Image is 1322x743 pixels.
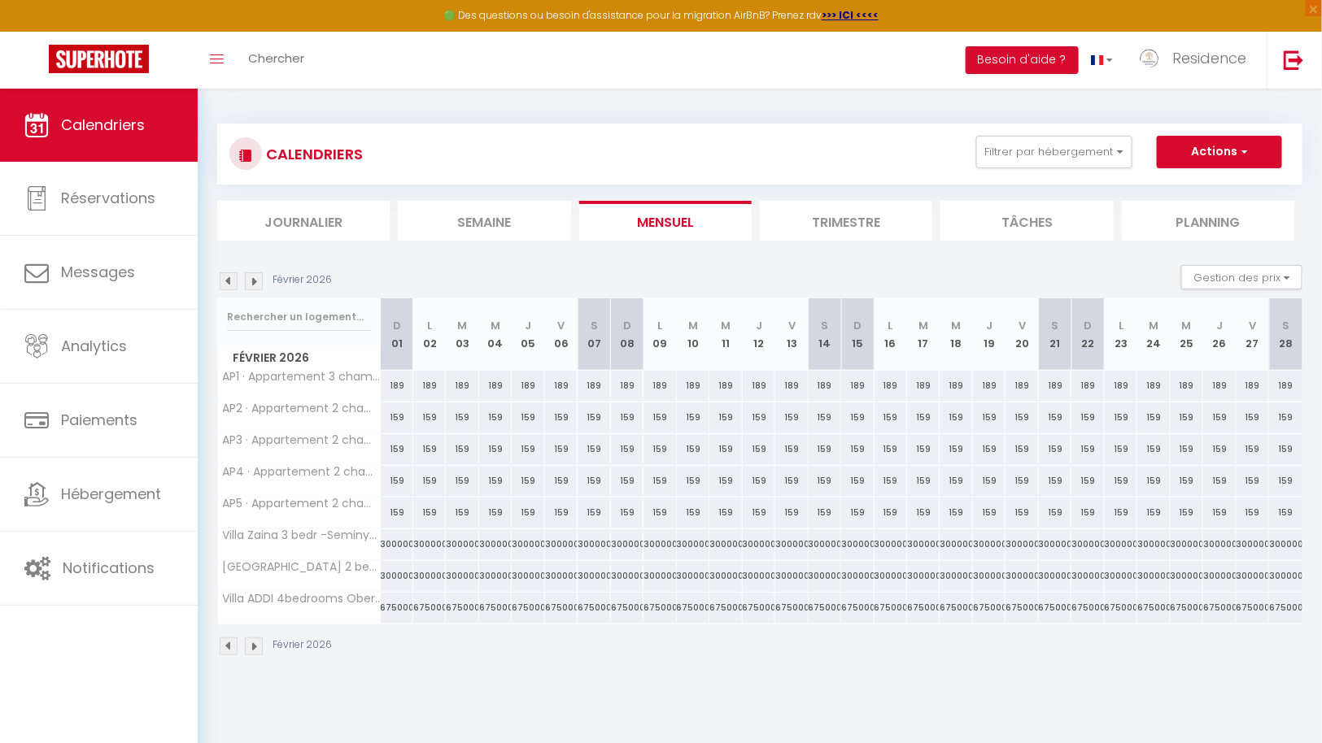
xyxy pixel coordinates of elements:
[1006,466,1038,496] div: 159
[61,484,161,504] span: Hébergement
[775,434,808,464] div: 159
[217,201,390,241] li: Journalier
[512,498,544,528] div: 159
[1071,561,1104,591] div: 3000000
[875,402,907,432] div: 159
[940,298,972,371] th: 18
[1137,298,1170,371] th: 24
[393,318,401,333] abbr: D
[413,402,446,432] div: 159
[1119,318,1123,333] abbr: L
[512,434,544,464] div: 159
[973,466,1006,496] div: 159
[220,466,383,478] span: AP4 · Appartement 2 chambres
[220,529,383,541] span: Villa Zaina 3 bedr -Seminyak-[GEOGRAPHIC_DATA]
[1122,201,1294,241] li: Planning
[545,529,578,559] div: 3000000
[775,298,808,371] th: 13
[446,466,478,496] div: 159
[512,298,544,371] th: 05
[1071,402,1104,432] div: 159
[1237,529,1269,559] div: 3000000
[381,466,413,496] div: 159
[578,593,610,623] div: 6750000
[677,402,709,432] div: 159
[611,466,644,496] div: 159
[940,498,972,528] div: 159
[1182,318,1192,333] abbr: M
[1105,529,1137,559] div: 3000000
[709,529,742,559] div: 3000000
[743,402,775,432] div: 159
[1039,529,1071,559] div: 3000000
[841,402,874,432] div: 159
[809,498,841,528] div: 159
[1006,529,1038,559] div: 3000000
[446,434,478,464] div: 159
[1039,298,1071,371] th: 21
[1203,466,1236,496] div: 159
[1171,371,1203,401] div: 189
[1171,529,1203,559] div: 3000000
[1269,529,1302,559] div: 3000000
[578,434,610,464] div: 159
[381,529,413,559] div: 3000000
[1237,498,1269,528] div: 159
[775,466,808,496] div: 159
[821,318,828,333] abbr: S
[841,434,874,464] div: 159
[398,201,570,241] li: Semaine
[545,371,578,401] div: 189
[743,371,775,401] div: 189
[479,466,512,496] div: 159
[1237,561,1269,591] div: 3000000
[611,529,644,559] div: 3000000
[381,593,413,623] div: 6750000
[1203,561,1236,591] div: 3000000
[512,466,544,496] div: 159
[644,298,676,371] th: 09
[1039,498,1071,528] div: 159
[1006,561,1038,591] div: 3000000
[1039,371,1071,401] div: 189
[907,466,940,496] div: 159
[479,402,512,432] div: 159
[578,298,610,371] th: 07
[1172,48,1246,68] span: Residence
[446,371,478,401] div: 189
[644,593,676,623] div: 6750000
[841,466,874,496] div: 159
[875,561,907,591] div: 3000000
[578,498,610,528] div: 159
[1039,402,1071,432] div: 159
[1203,402,1236,432] div: 159
[1150,318,1159,333] abbr: M
[611,593,644,623] div: 6750000
[940,402,972,432] div: 159
[381,298,413,371] th: 01
[611,434,644,464] div: 159
[512,593,544,623] div: 6750000
[809,402,841,432] div: 159
[479,561,512,591] div: 3000000
[1282,318,1289,333] abbr: S
[558,318,565,333] abbr: V
[458,318,468,333] abbr: M
[479,371,512,401] div: 189
[1203,498,1236,528] div: 159
[218,346,380,370] span: Février 2026
[1006,298,1038,371] th: 20
[1019,318,1026,333] abbr: V
[743,561,775,591] div: 3000000
[743,434,775,464] div: 159
[677,593,709,623] div: 6750000
[61,410,137,430] span: Paiements
[526,318,532,333] abbr: J
[220,371,383,383] span: AP1 · Appartement 3 chambres Terrasse
[545,298,578,371] th: 06
[809,561,841,591] div: 3000000
[743,498,775,528] div: 159
[1071,434,1104,464] div: 159
[973,561,1006,591] div: 3000000
[743,466,775,496] div: 159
